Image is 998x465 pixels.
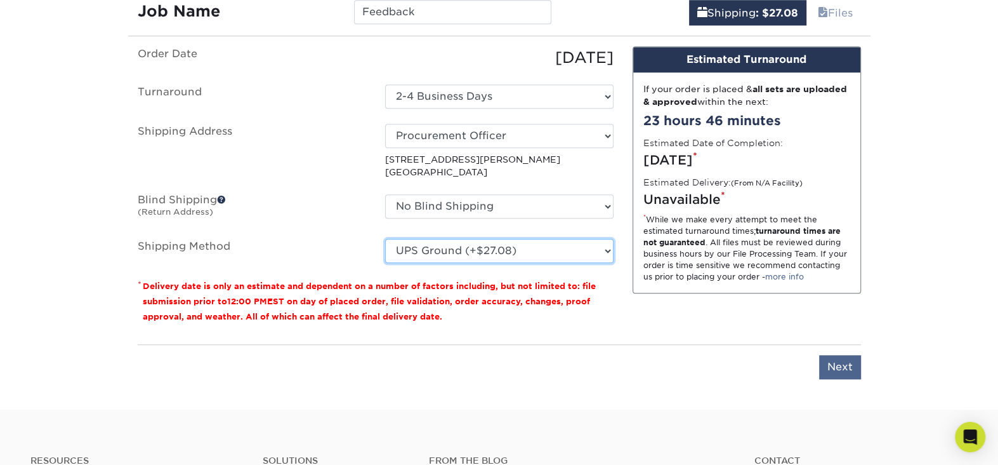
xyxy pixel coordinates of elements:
label: Blind Shipping [128,194,376,224]
span: 12:00 PM [227,297,267,306]
small: Delivery date is only an estimate and dependent on a number of factors including, but not limited... [143,281,596,321]
div: [DATE] [643,151,850,170]
span: shipping [697,7,707,19]
small: (Return Address) [138,207,213,217]
div: Estimated Turnaround [633,47,860,72]
b: : $27.08 [756,7,798,19]
strong: Job Name [138,2,220,20]
label: Turnaround [128,84,376,109]
div: 23 hours 46 minutes [643,111,850,130]
strong: turnaround times are not guaranteed [643,226,841,247]
small: (From N/A Facility) [731,179,803,187]
label: Shipping Method [128,239,376,263]
div: Unavailable [643,190,850,209]
a: more info [765,272,804,281]
label: Order Date [128,46,376,69]
div: [DATE] [376,46,623,69]
p: [STREET_ADDRESS][PERSON_NAME] [GEOGRAPHIC_DATA] [385,153,614,179]
div: Open Intercom Messenger [955,422,985,452]
input: Next [819,355,861,379]
label: Shipping Address [128,124,376,179]
span: files [818,7,828,19]
label: Estimated Delivery: [643,176,803,189]
div: If your order is placed & within the next: [643,83,850,109]
label: Estimated Date of Completion: [643,137,783,149]
div: While we make every attempt to meet the estimated turnaround times; . All files must be reviewed ... [643,214,850,283]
